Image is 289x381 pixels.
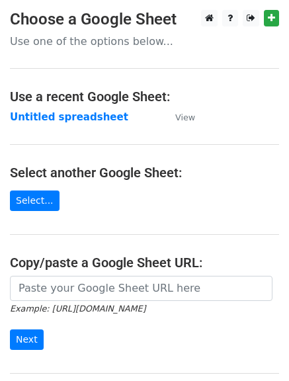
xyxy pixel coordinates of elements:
input: Next [10,329,44,350]
a: View [162,111,195,123]
small: Example: [URL][DOMAIN_NAME] [10,304,145,314]
h3: Choose a Google Sheet [10,10,279,29]
a: Select... [10,190,60,211]
small: View [175,112,195,122]
p: Use one of the options below... [10,34,279,48]
input: Paste your Google Sheet URL here [10,276,272,301]
a: Untitled spreadsheet [10,111,128,123]
h4: Select another Google Sheet: [10,165,279,181]
h4: Copy/paste a Google Sheet URL: [10,255,279,271]
h4: Use a recent Google Sheet: [10,89,279,105]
